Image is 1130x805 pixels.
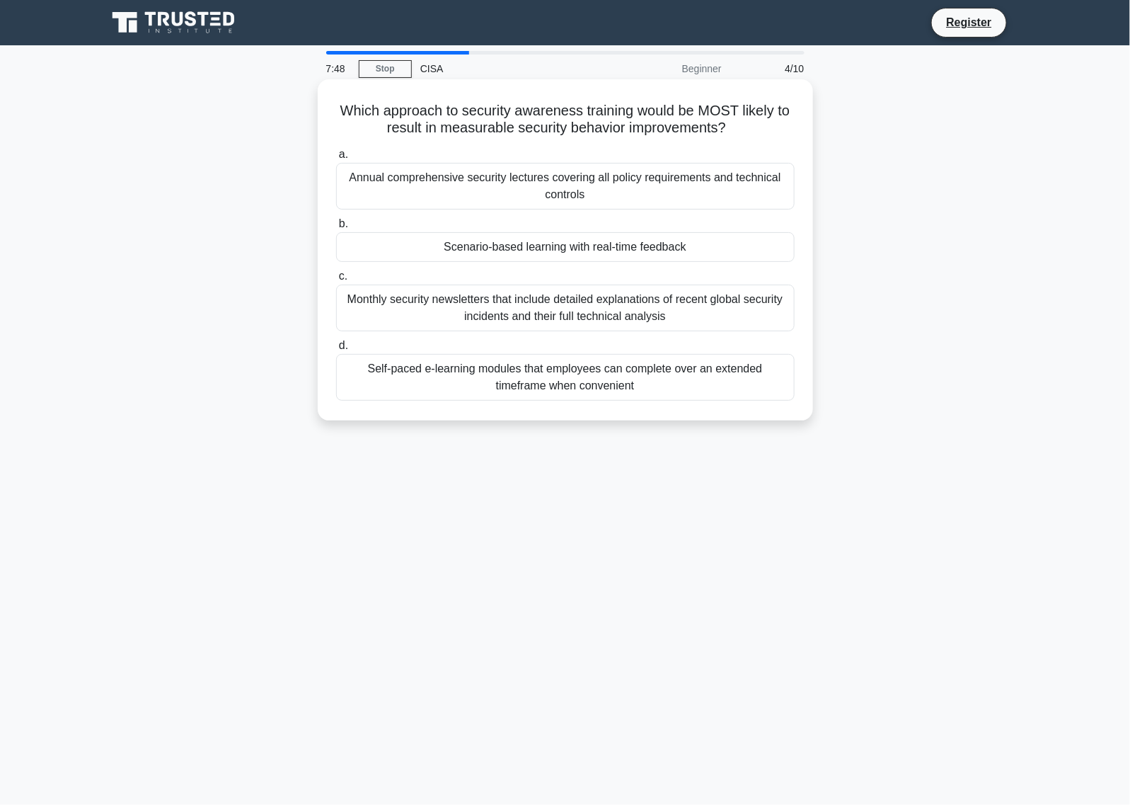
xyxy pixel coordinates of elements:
[318,55,359,83] div: 7:48
[412,55,606,83] div: CISA
[336,163,795,210] div: Annual comprehensive security lectures covering all policy requirements and technical controls
[359,60,412,78] a: Stop
[336,354,795,401] div: Self-paced e-learning modules that employees can complete over an extended timeframe when convenient
[339,270,347,282] span: c.
[339,339,348,351] span: d.
[938,13,1000,31] a: Register
[339,217,348,229] span: b.
[335,102,796,137] h5: Which approach to security awareness training would be MOST likely to result in measurable securi...
[606,55,730,83] div: Beginner
[336,285,795,331] div: Monthly security newsletters that include detailed explanations of recent global security inciden...
[730,55,813,83] div: 4/10
[336,232,795,262] div: Scenario-based learning with real-time feedback
[339,148,348,160] span: a.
